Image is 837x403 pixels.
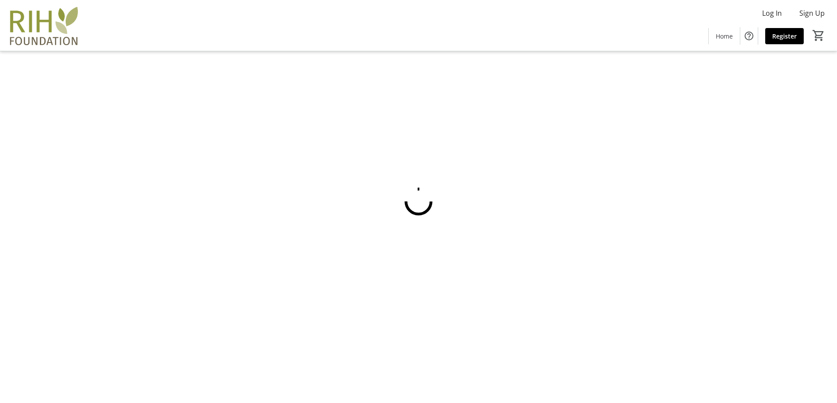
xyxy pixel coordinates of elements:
[716,32,733,41] span: Home
[792,6,832,20] button: Sign Up
[755,6,789,20] button: Log In
[709,28,740,44] a: Home
[811,28,826,43] button: Cart
[765,28,804,44] a: Register
[799,8,825,18] span: Sign Up
[762,8,782,18] span: Log In
[772,32,797,41] span: Register
[740,27,758,45] button: Help
[5,4,83,47] img: Royal Inland Hospital Foundation 's Logo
